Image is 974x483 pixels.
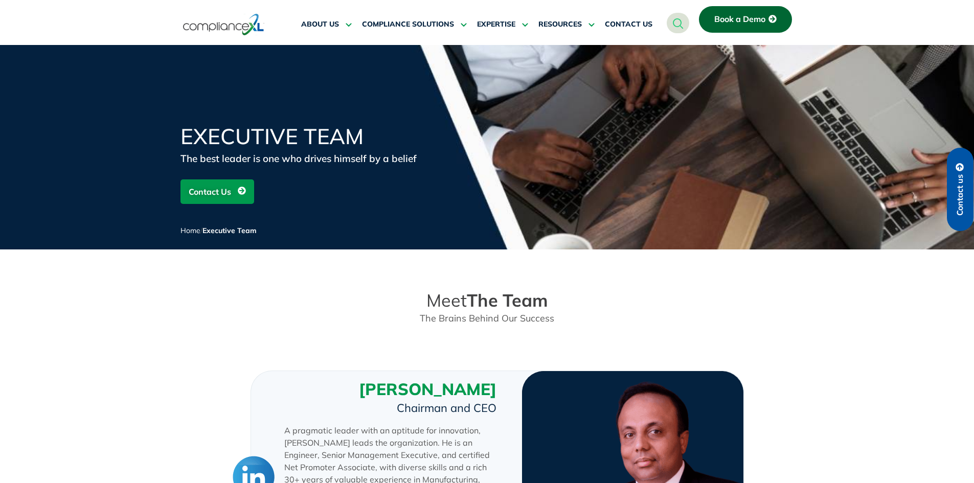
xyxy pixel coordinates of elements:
[947,148,973,231] a: Contact us
[186,290,789,311] h2: Meet
[538,20,582,29] span: RESOURCES
[180,151,426,166] div: The best leader is one who drives himself by a belief
[189,182,231,201] span: Contact Us
[362,12,467,37] a: COMPLIANCE SOLUTIONS
[605,12,652,37] a: CONTACT US
[186,312,789,325] p: The Brains Behind Our Success
[538,12,595,37] a: RESOURCES
[667,13,689,33] a: navsearch-button
[180,179,254,204] a: Contact Us
[301,20,339,29] span: ABOUT US
[183,13,264,36] img: logo-one.svg
[180,226,257,235] span: /
[284,379,496,399] h3: [PERSON_NAME]
[477,12,528,37] a: EXPERTISE
[301,12,352,37] a: ABOUT US
[284,402,496,414] h5: Chairman and CEO
[605,20,652,29] span: CONTACT US
[956,174,965,216] span: Contact us
[180,126,426,147] h1: Executive Team
[477,20,515,29] span: EXPERTISE
[714,15,765,24] span: Book a Demo
[202,226,257,235] span: Executive Team
[699,6,792,33] a: Book a Demo
[180,226,200,235] a: Home
[362,20,454,29] span: COMPLIANCE SOLUTIONS
[467,289,548,311] strong: The Team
